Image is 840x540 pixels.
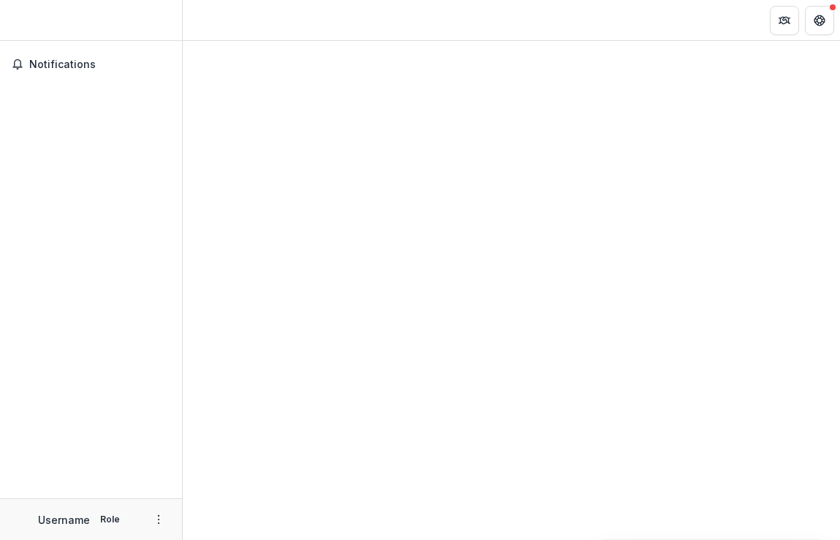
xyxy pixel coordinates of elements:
[38,512,90,528] p: Username
[150,511,167,528] button: More
[96,513,124,526] p: Role
[770,6,799,35] button: Partners
[29,59,170,71] span: Notifications
[6,53,176,76] button: Notifications
[805,6,834,35] button: Get Help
